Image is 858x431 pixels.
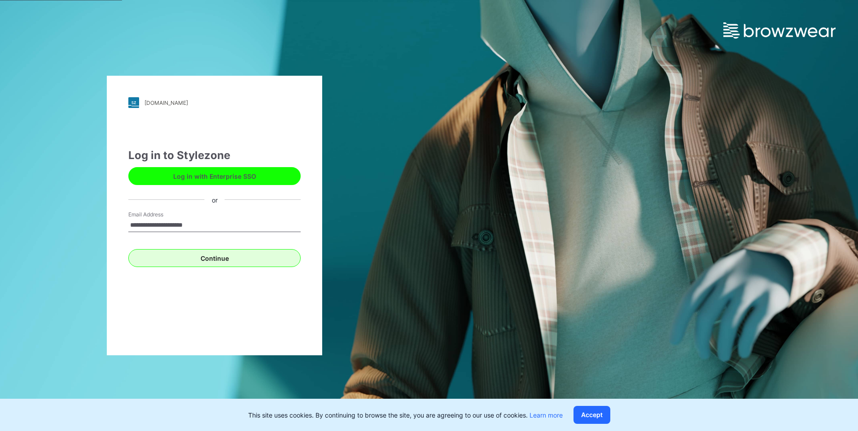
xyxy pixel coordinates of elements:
[128,249,301,267] button: Continue
[723,22,836,39] img: browzwear-logo.e42bd6dac1945053ebaf764b6aa21510.svg
[128,97,139,108] img: stylezone-logo.562084cfcfab977791bfbf7441f1a819.svg
[128,211,191,219] label: Email Address
[128,167,301,185] button: Log in with Enterprise SSO
[128,97,301,108] a: [DOMAIN_NAME]
[144,99,188,106] div: [DOMAIN_NAME]
[205,195,225,204] div: or
[573,406,610,424] button: Accept
[530,411,563,419] a: Learn more
[128,147,301,164] div: Log in to Stylezone
[248,410,563,420] p: This site uses cookies. By continuing to browse the site, you are agreeing to our use of cookies.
